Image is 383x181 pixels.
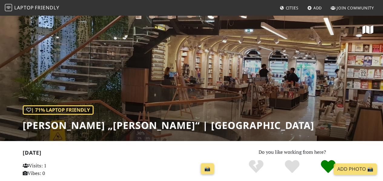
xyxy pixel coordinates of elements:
[23,162,83,177] p: Visits: 1 Vibes: 0
[310,159,346,174] div: Definitely!
[23,120,314,131] h1: [PERSON_NAME] „[PERSON_NAME]“ | [GEOGRAPHIC_DATA]
[224,148,361,156] p: Do you like working from here?
[328,2,376,13] a: Join Community
[337,5,374,11] span: Join Community
[277,2,301,13] a: Cities
[14,4,34,11] span: Laptop
[334,163,377,175] a: Add Photo 📸
[238,159,274,174] div: No
[23,105,94,115] div: | 71% Laptop Friendly
[313,5,322,11] span: Add
[305,2,325,13] a: Add
[5,3,59,13] a: LaptopFriendly LaptopFriendly
[286,5,299,11] span: Cities
[274,159,310,174] div: Yes
[35,4,59,11] span: Friendly
[5,4,12,11] img: LaptopFriendly
[23,150,217,158] h2: [DATE]
[201,163,214,175] a: 📸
